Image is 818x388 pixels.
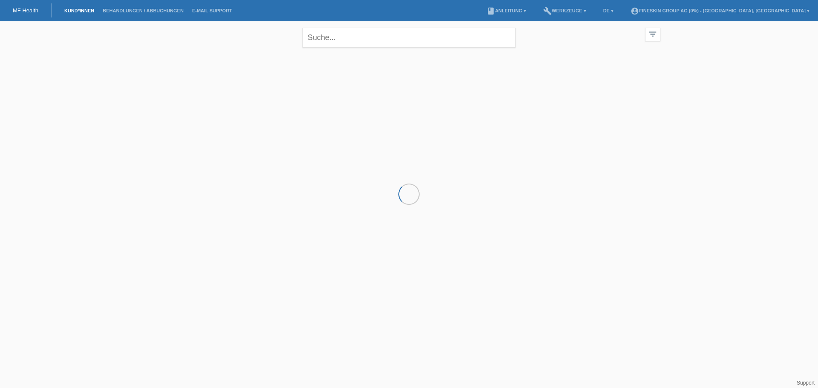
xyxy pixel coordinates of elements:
a: bookAnleitung ▾ [482,8,530,13]
div: Sie haben die falsche Anmeldeseite in Ihren Lesezeichen/Favoriten gespeichert. Bitte nicht [DOMAI... [324,23,494,47]
a: buildWerkzeuge ▾ [539,8,590,13]
a: Support [797,380,815,386]
a: Behandlungen / Abbuchungen [98,8,188,13]
a: Kund*innen [60,8,98,13]
a: E-Mail Support [188,8,236,13]
a: MF Health [13,7,38,14]
a: DE ▾ [599,8,618,13]
i: book [487,7,495,15]
a: account_circleFineSkin Group AG (0%) - [GEOGRAPHIC_DATA], [GEOGRAPHIC_DATA] ▾ [626,8,814,13]
i: account_circle [631,7,639,15]
i: build [543,7,552,15]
